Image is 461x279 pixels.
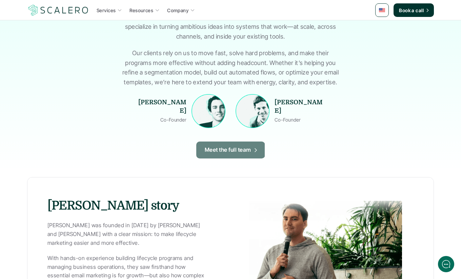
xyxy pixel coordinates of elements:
strong: [PERSON_NAME] [275,99,323,114]
p: Resources [129,7,153,14]
h2: Let us know if we can help with lifecycle marketing. [10,45,125,78]
a: Scalero company logo [27,4,89,16]
img: Scalero company logo [27,4,89,17]
p: Book a call [399,7,424,14]
p: Meet the full team [205,146,251,154]
p: Company [167,7,188,14]
a: Meet the full team [196,142,265,158]
p: Services [97,7,116,14]
h3: [PERSON_NAME] story [47,197,224,214]
p: Our clients rely on us to move fast, solve hard problems, and make their programs more effective ... [120,48,341,87]
p: [PERSON_NAME] [136,98,186,115]
p: Co-Founder [275,115,301,124]
span: New conversation [44,94,81,99]
p: Co-Founder [136,115,186,124]
a: Book a call [394,3,434,17]
p: [PERSON_NAME] was founded in [DATE] by [PERSON_NAME] and [PERSON_NAME] with a clear mission: to m... [47,221,205,247]
button: New conversation [11,90,125,103]
p: We’re a team of marketers, engineers, and creators who thrive on the complexity of lifecycle mark... [120,3,341,42]
iframe: gist-messenger-bubble-iframe [438,256,454,272]
span: We run on Gist [57,235,86,240]
h1: Hi! Welcome to [GEOGRAPHIC_DATA]. [10,33,125,44]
